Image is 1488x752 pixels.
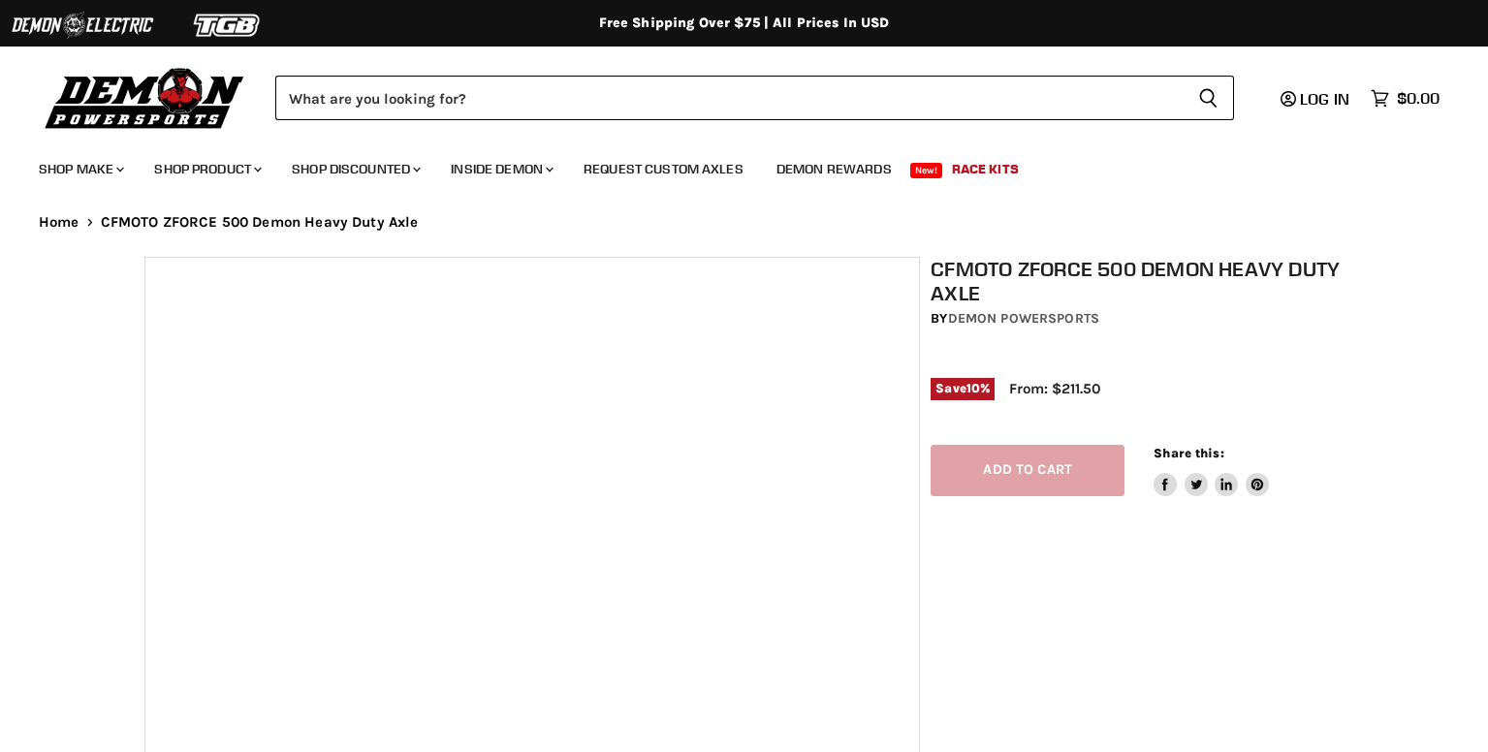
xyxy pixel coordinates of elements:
span: CFMOTO ZFORCE 500 Demon Heavy Duty Axle [101,214,419,231]
span: Share this: [1154,446,1223,460]
span: Save % [931,378,995,399]
a: $0.00 [1361,84,1449,112]
a: Shop Product [140,149,273,189]
form: Product [275,76,1234,120]
a: Log in [1272,90,1361,108]
a: Request Custom Axles [569,149,758,189]
ul: Main menu [24,141,1435,189]
span: 10 [966,381,980,395]
span: Log in [1300,89,1349,109]
img: Demon Electric Logo 2 [10,7,155,44]
a: Home [39,214,79,231]
h1: CFMOTO ZFORCE 500 Demon Heavy Duty Axle [931,257,1354,305]
a: Demon Powersports [948,310,1099,327]
aside: Share this: [1154,445,1269,496]
a: Inside Demon [436,149,565,189]
span: From: $211.50 [1009,380,1100,397]
span: $0.00 [1397,89,1440,108]
button: Search [1183,76,1234,120]
a: Shop Discounted [277,149,432,189]
img: Demon Powersports [39,63,251,132]
a: Race Kits [937,149,1033,189]
span: New! [910,163,943,178]
input: Search [275,76,1183,120]
a: Demon Rewards [762,149,906,189]
img: TGB Logo 2 [155,7,301,44]
a: Shop Make [24,149,136,189]
div: by [931,308,1354,329]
